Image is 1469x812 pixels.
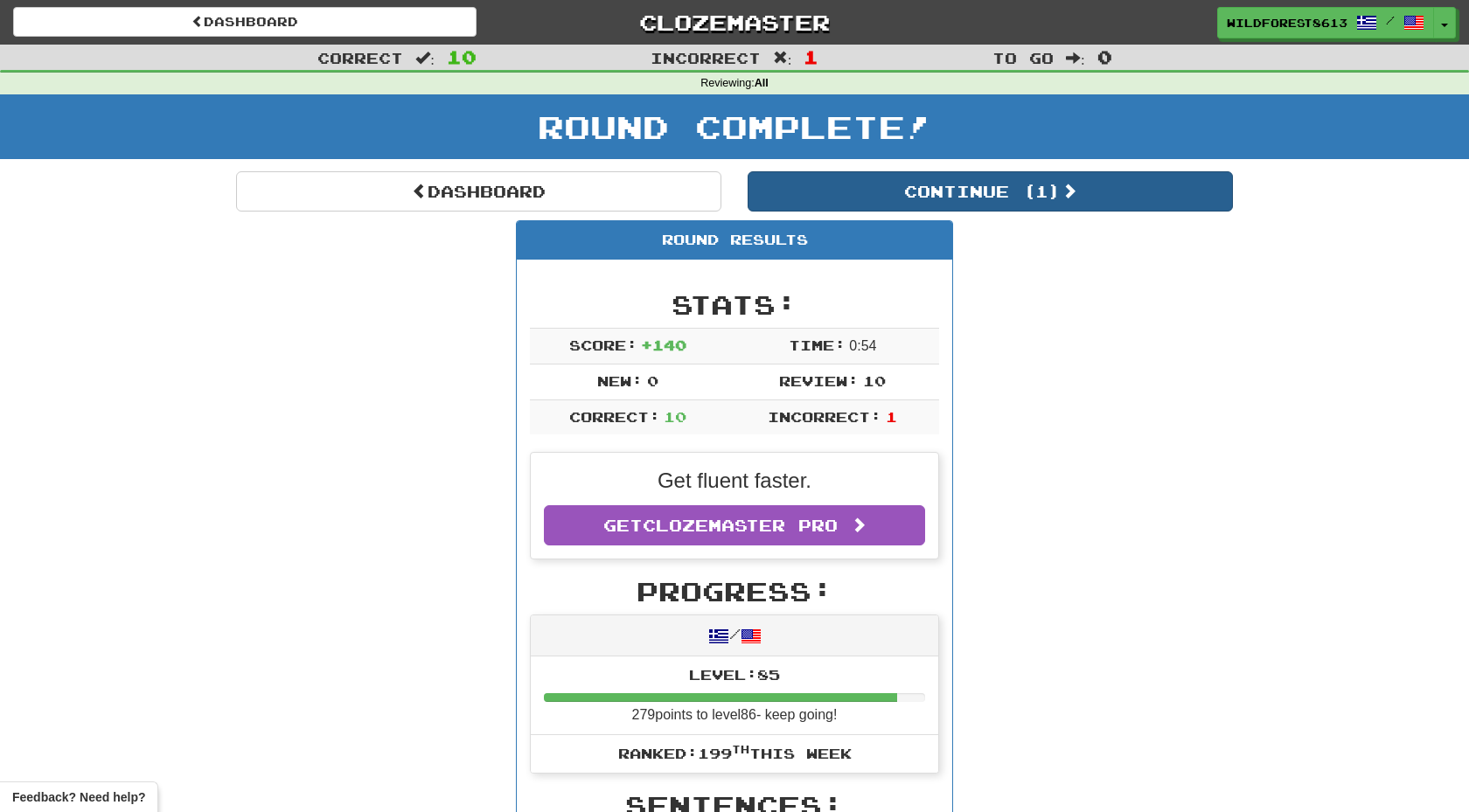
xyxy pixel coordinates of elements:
span: Incorrect: [768,408,881,425]
h1: Round Complete! [6,109,1463,144]
span: : [415,51,435,66]
span: Correct [317,49,403,66]
button: Continue (1) [748,171,1233,212]
span: WildForest8613 [1227,15,1347,31]
span: Score: [569,337,637,353]
span: + 140 [641,337,686,353]
span: Review: [779,372,859,389]
span: 10 [447,46,477,67]
a: Dashboard [13,7,477,37]
span: Incorrect [651,49,761,66]
a: Clozemaster [503,7,966,38]
span: Clozemaster Pro [643,516,838,535]
a: WildForest8613 / [1217,7,1434,38]
span: New: [597,372,643,389]
span: 1 [886,408,897,425]
h2: Progress: [530,577,939,606]
span: 10 [664,408,686,425]
span: 1 [804,46,818,67]
span: To go [992,49,1054,66]
div: / [531,615,938,656]
li: 279 points to level 86 - keep going! [531,656,938,735]
a: GetClozemaster Pro [544,505,925,545]
span: 0 : 54 [849,338,876,353]
sup: th [732,743,749,755]
span: 0 [1097,46,1112,67]
h2: Stats: [530,290,939,319]
strong: All [755,77,769,89]
div: Round Results [517,221,952,260]
span: Level: 85 [689,666,780,683]
span: Time: [789,337,846,353]
span: / [1386,14,1395,26]
span: : [773,51,792,66]
a: Dashboard [236,171,721,212]
span: 10 [863,372,886,389]
span: Correct: [569,408,660,425]
span: : [1066,51,1085,66]
span: 0 [647,372,658,389]
p: Get fluent faster. [544,466,925,496]
span: Open feedback widget [12,788,145,806]
span: Ranked: 199 this week [618,745,852,761]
